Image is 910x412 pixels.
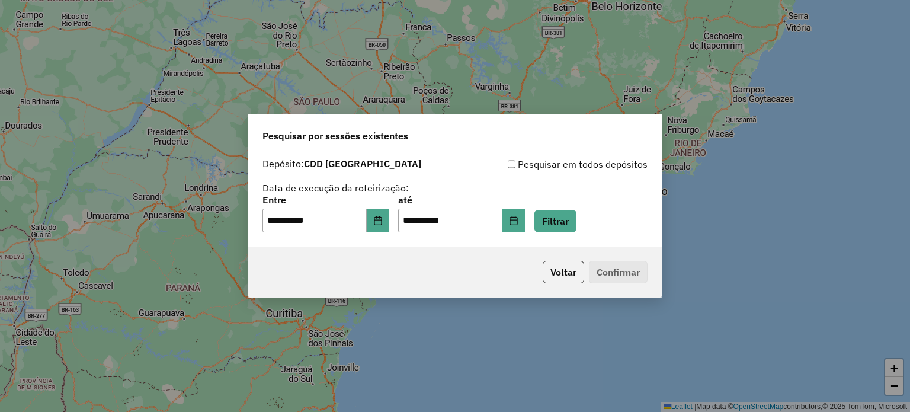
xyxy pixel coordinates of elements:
[262,193,389,207] label: Entre
[543,261,584,283] button: Voltar
[262,181,409,195] label: Data de execução da roteirização:
[455,157,648,171] div: Pesquisar em todos depósitos
[398,193,524,207] label: até
[502,209,525,232] button: Choose Date
[262,157,421,171] label: Depósito:
[534,210,576,232] button: Filtrar
[262,129,408,143] span: Pesquisar por sessões existentes
[367,209,389,232] button: Choose Date
[304,158,421,170] strong: CDD [GEOGRAPHIC_DATA]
